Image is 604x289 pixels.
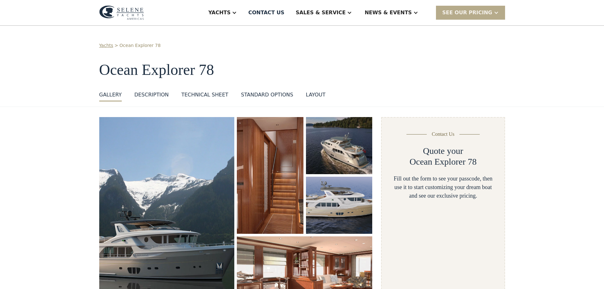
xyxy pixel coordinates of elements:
[296,9,346,16] div: Sales & Service
[306,91,326,99] div: layout
[436,6,505,19] div: SEE Our Pricing
[306,91,326,102] a: layout
[99,62,505,78] h1: Ocean Explorer 78
[392,174,494,200] div: Fill out the form to see your passcode, then use it to start customizing your dream boat and see ...
[241,91,293,99] div: standard options
[248,9,284,16] div: Contact US
[208,9,231,16] div: Yachts
[99,42,114,49] a: Yachts
[134,91,169,99] div: DESCRIPTION
[237,117,303,234] a: open lightbox
[241,91,293,102] a: standard options
[181,91,228,102] a: Technical sheet
[114,42,118,49] div: >
[306,117,373,174] a: open lightbox
[410,156,477,167] h2: Ocean Explorer 78
[181,91,228,99] div: Technical sheet
[134,91,169,102] a: DESCRIPTION
[442,9,492,16] div: SEE Our Pricing
[365,9,412,16] div: News & EVENTS
[120,42,161,49] a: Ocean Explorer 78
[99,5,144,20] img: logo
[306,177,373,234] a: open lightbox
[99,91,122,102] a: GALLERY
[423,146,463,156] h2: Quote your
[99,91,122,99] div: GALLERY
[432,130,455,138] div: Contact Us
